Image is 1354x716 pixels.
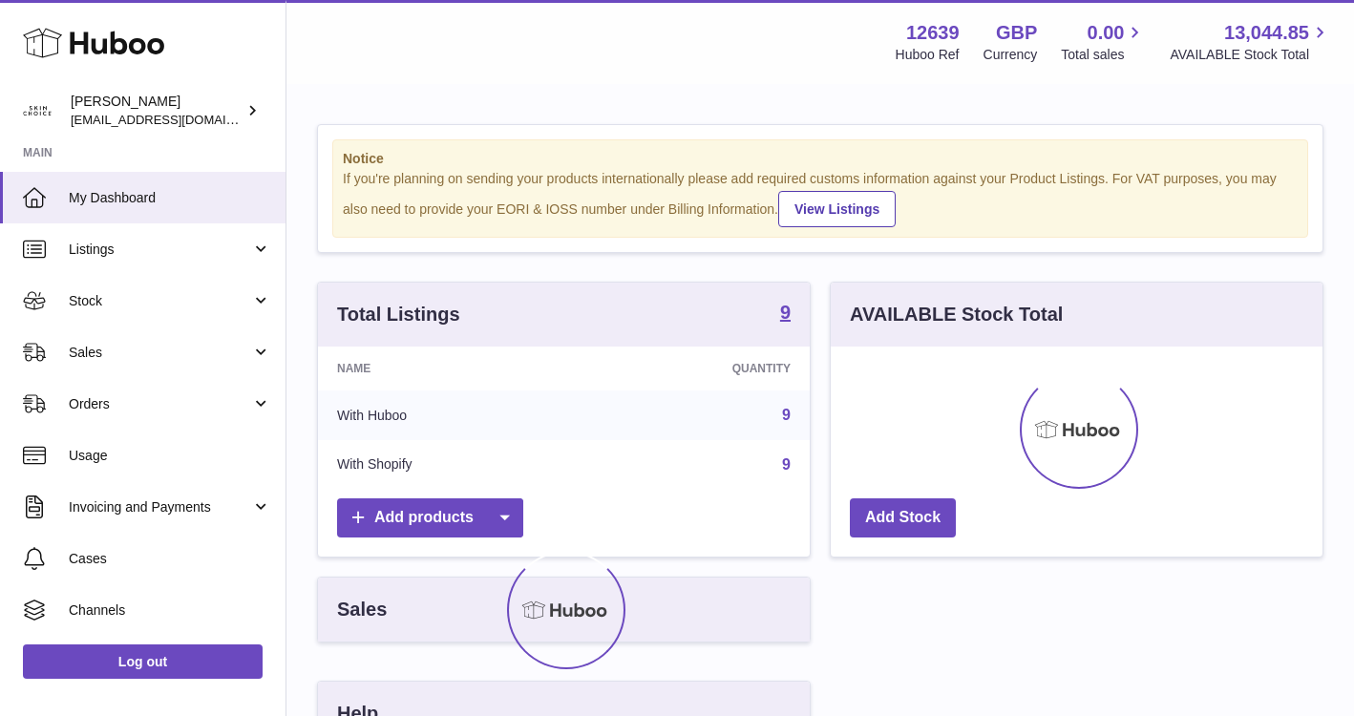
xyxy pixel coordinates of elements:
h3: Sales [337,597,387,622]
span: Orders [69,395,251,413]
span: Channels [69,601,271,620]
span: Sales [69,344,251,362]
span: 0.00 [1088,20,1125,46]
div: If you're planning on sending your products internationally please add required customs informati... [343,170,1298,227]
td: With Shopify [318,440,583,490]
a: 0.00 Total sales [1061,20,1146,64]
a: 13,044.85 AVAILABLE Stock Total [1170,20,1331,64]
div: Huboo Ref [896,46,960,64]
a: View Listings [778,191,896,227]
strong: 12639 [906,20,960,46]
span: Stock [69,292,251,310]
span: Cases [69,550,271,568]
span: Total sales [1061,46,1146,64]
a: 9 [782,456,791,473]
a: 9 [780,303,791,326]
a: Add Stock [850,498,956,537]
div: [PERSON_NAME] [71,93,243,129]
span: 13,044.85 [1224,20,1309,46]
h3: AVAILABLE Stock Total [850,302,1063,327]
th: Name [318,347,583,390]
span: [EMAIL_ADDRESS][DOMAIN_NAME] [71,112,281,127]
span: My Dashboard [69,189,271,207]
th: Quantity [583,347,810,390]
div: Currency [984,46,1038,64]
h3: Total Listings [337,302,460,327]
img: admin@skinchoice.com [23,96,52,125]
td: With Huboo [318,390,583,440]
a: 9 [782,407,791,423]
span: AVAILABLE Stock Total [1170,46,1331,64]
span: Listings [69,241,251,259]
a: Add products [337,498,523,537]
strong: GBP [996,20,1037,46]
span: Usage [69,447,271,465]
strong: 9 [780,303,791,322]
a: Log out [23,644,263,679]
strong: Notice [343,150,1298,168]
span: Invoicing and Payments [69,498,251,516]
